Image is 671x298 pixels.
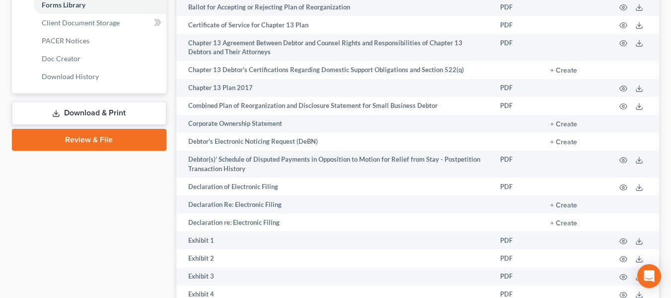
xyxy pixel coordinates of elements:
[176,16,492,34] td: Certificate of Service for Chapter 13 Plan
[42,54,80,63] span: Doc Creator
[176,178,492,196] td: Declaration of Electronic Filing
[176,213,492,231] td: Declaration re: Electronic Filing
[176,133,492,151] td: Debtor's Electronic Noticing Request (DeBN)
[34,50,166,68] a: Doc Creator
[42,0,85,9] span: Forms Library
[492,79,542,97] td: PDF
[176,34,492,61] td: Chapter 13 Agreement Between Debtor and Counsel Rights and Responsibilities of Chapter 13 Debtors...
[550,139,577,146] button: + Create
[176,79,492,97] td: Chapter 13 Plan 2017
[42,72,99,81] span: Download History
[492,249,542,267] td: PDF
[492,97,542,115] td: PDF
[492,34,542,61] td: PDF
[176,249,492,267] td: Exhibit 2
[176,268,492,286] td: Exhibit 3
[42,36,89,45] span: PACER Notices
[176,61,492,79] td: Chapter 13 Debtor's Certifications Regarding Domestic Support Obligations and Section 522(q)
[34,14,166,32] a: Client Document Storage
[176,115,492,133] td: Corporate Ownership Statement
[12,129,166,151] a: Review & File
[492,16,542,34] td: PDF
[34,32,166,50] a: PACER Notices
[34,68,166,86] a: Download History
[176,97,492,115] td: Combined Plan of Reorganization and Disclosure Statement for Small Business Debtor
[492,151,542,178] td: PDF
[550,121,577,128] button: + Create
[492,268,542,286] td: PDF
[550,220,577,227] button: + Create
[176,151,492,178] td: Debtor(s)’ Schedule of Disputed Payments in Opposition to Motion for Relief from Stay - Postpetit...
[176,231,492,249] td: Exhibit 1
[42,18,120,27] span: Client Document Storage
[492,231,542,249] td: PDF
[550,202,577,209] button: + Create
[550,67,577,74] button: + Create
[12,101,166,125] a: Download & Print
[492,178,542,196] td: PDF
[176,196,492,213] td: Declaration Re: Electronic Filing
[637,264,661,288] div: Open Intercom Messenger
